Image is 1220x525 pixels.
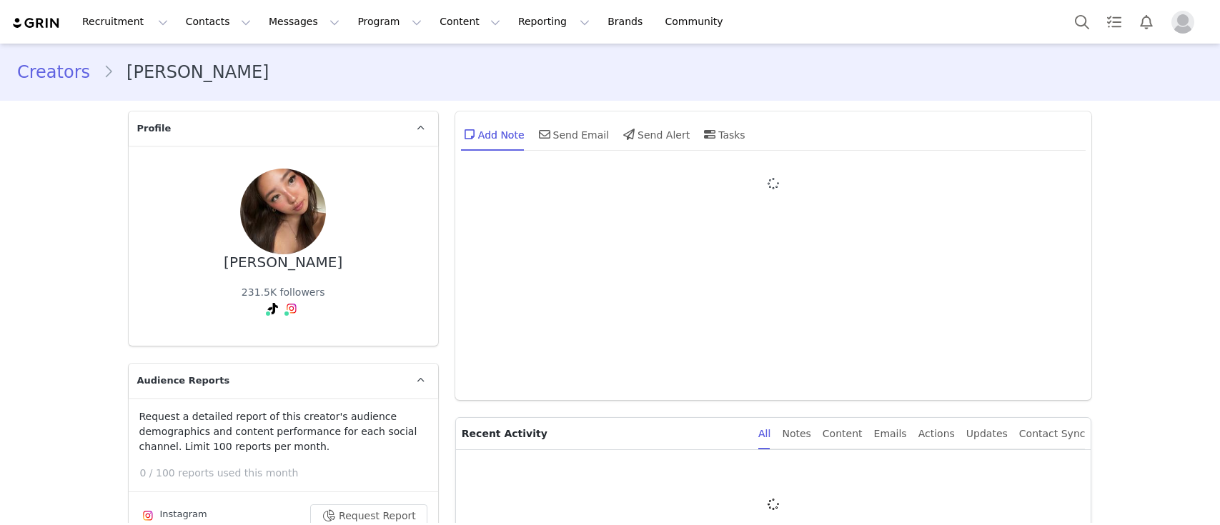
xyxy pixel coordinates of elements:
button: Search [1066,6,1098,38]
a: Creators [17,59,103,85]
div: Tasks [701,117,745,151]
div: Updates [966,418,1008,450]
a: Brands [599,6,655,38]
img: instagram.svg [286,303,297,314]
span: Audience Reports [137,374,230,388]
div: Add Note [461,117,525,151]
img: grin logo [11,16,61,30]
div: [PERSON_NAME] [224,254,342,271]
img: instagram.svg [142,510,154,521]
div: Instagram [139,507,207,524]
p: Recent Activity [462,418,747,449]
img: placeholder-profile.jpg [1171,11,1194,34]
button: Contacts [177,6,259,38]
div: Send Email [536,117,610,151]
button: Notifications [1131,6,1162,38]
div: Notes [782,418,810,450]
button: Program [349,6,430,38]
div: Emails [874,418,907,450]
button: Content [431,6,509,38]
div: 231.5K followers [242,285,325,300]
button: Messages [260,6,348,38]
img: a4696577-b1ed-46d8-ad63-12137af10225.jpg [240,169,326,254]
a: Tasks [1099,6,1130,38]
p: Request a detailed report of this creator's audience demographics and content performance for eac... [139,409,427,454]
p: 0 / 100 reports used this month [140,466,438,481]
button: Profile [1163,11,1209,34]
div: All [758,418,770,450]
button: Recruitment [74,6,177,38]
div: Send Alert [620,117,690,151]
div: Content [823,418,863,450]
button: Reporting [510,6,598,38]
div: Actions [918,418,955,450]
a: Community [657,6,738,38]
div: Contact Sync [1019,418,1086,450]
span: Profile [137,121,172,136]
